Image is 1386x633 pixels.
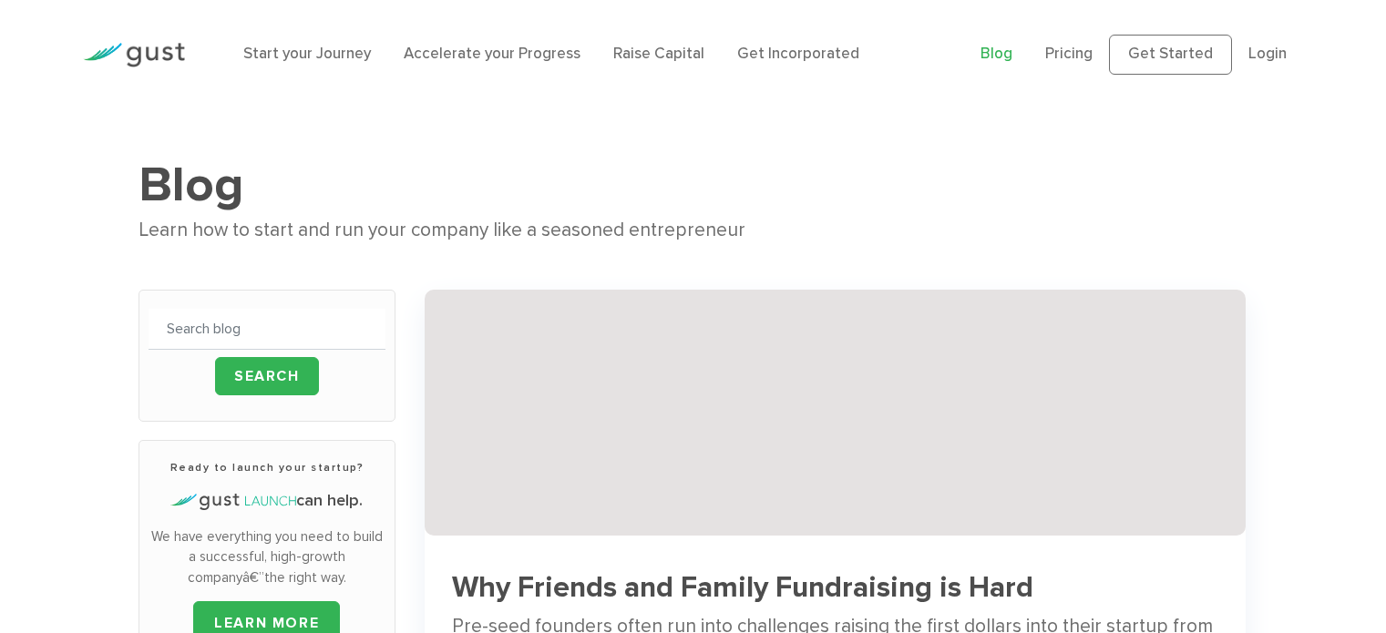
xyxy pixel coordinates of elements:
a: Get Started [1109,35,1232,75]
h4: can help. [149,489,385,513]
a: Blog [980,45,1012,63]
a: Pricing [1045,45,1093,63]
h3: Why Friends and Family Fundraising is Hard [452,572,1218,604]
a: Accelerate your Progress [404,45,580,63]
input: Search [215,357,319,395]
a: Get Incorporated [737,45,859,63]
input: Search blog [149,309,385,350]
a: Raise Capital [613,45,704,63]
h3: Ready to launch your startup? [149,459,385,475]
div: Learn how to start and run your company like a seasoned entrepreneur [139,215,1247,246]
p: We have everything you need to build a successful, high-growth companyâ€”the right way. [149,526,385,588]
a: Start your Journey [243,45,371,63]
img: Gust Logo [83,43,185,67]
a: Login [1248,45,1287,63]
h1: Blog [139,155,1247,215]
